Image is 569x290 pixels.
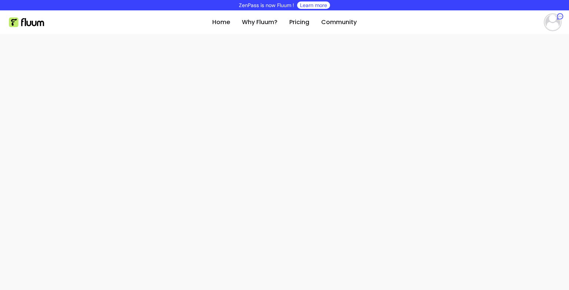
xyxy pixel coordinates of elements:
a: Learn more [300,1,327,9]
img: Fluum Logo [9,17,44,27]
img: avatar [545,15,560,30]
a: Why Fluum? [242,18,277,27]
button: avatar [542,15,560,30]
a: Community [321,18,357,27]
a: Home [212,18,230,27]
p: ZenPass is now Fluum ! [239,1,294,9]
a: Pricing [289,18,309,27]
